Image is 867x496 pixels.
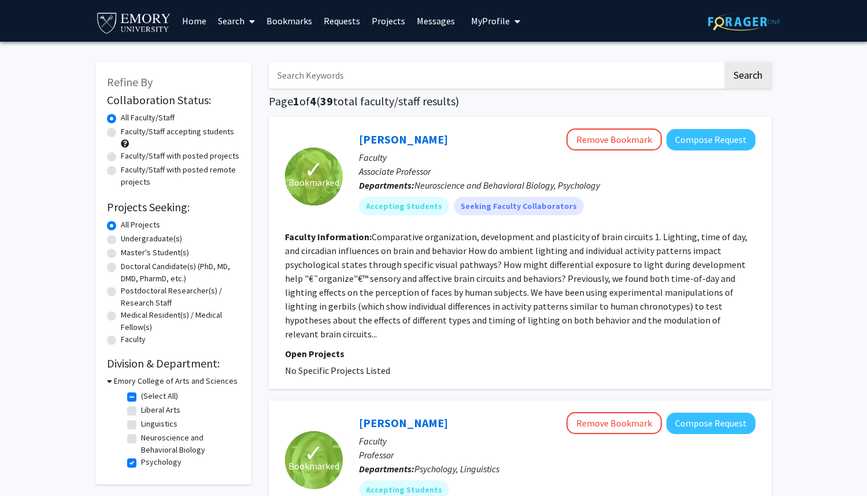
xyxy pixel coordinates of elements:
[454,197,584,215] mat-chip: Seeking Faculty Collaborators
[666,413,755,434] button: Compose Request to Lynne Nygaard
[121,285,240,309] label: Postdoctoral Researcher(s) / Research Staff
[288,459,339,473] span: Bookmarked
[212,1,261,41] a: Search
[366,1,411,41] a: Projects
[666,129,755,150] button: Compose Request to Hillary Rodman
[288,175,339,189] span: Bookmarked
[141,404,180,416] label: Liberal Arts
[141,456,181,468] label: Psychology
[121,333,146,346] label: Faculty
[121,260,240,285] label: Doctoral Candidate(s) (PhD, MD, DMD, PharmD, etc.)
[176,1,212,41] a: Home
[121,219,160,231] label: All Projects
[304,447,324,459] span: ✓
[359,416,448,430] a: [PERSON_NAME]
[121,150,239,162] label: Faculty/Staff with posted projects
[269,62,722,89] input: Search Keywords
[121,164,240,188] label: Faculty/Staff with posted remote projects
[121,309,240,333] label: Medical Resident(s) / Medical Fellow(s)
[285,231,747,340] fg-read-more: Comparative organization, development and plasticity of brain circuits 1. Lighting, time of day, ...
[141,390,178,402] label: (Select All)
[359,463,414,475] b: Departments:
[285,365,390,376] span: No Specific Projects Listed
[121,126,234,138] label: Faculty/Staff accepting students
[414,463,499,475] span: Psychology, Linguistics
[107,357,240,370] h2: Division & Department:
[320,94,333,108] span: 39
[9,444,49,487] iframe: Chat
[359,179,414,191] b: Departments:
[359,164,755,178] p: Associate Professor
[310,94,316,108] span: 4
[359,434,755,448] p: Faculty
[411,1,461,41] a: Messages
[269,94,772,108] h1: Page of ( total faculty/staff results)
[107,200,240,214] h2: Projects Seeking:
[471,15,510,27] span: My Profile
[414,179,600,191] span: Neuroscience and Behavioral Biology, Psychology
[121,247,189,259] label: Master's Student(s)
[293,94,299,108] span: 1
[285,231,372,243] b: Faculty Information:
[121,112,175,124] label: All Faculty/Staff
[359,132,448,146] a: [PERSON_NAME]
[708,13,780,31] img: ForagerOne Logo
[318,1,366,41] a: Requests
[114,375,238,387] h3: Emory College of Arts and Sciences
[141,432,237,456] label: Neuroscience and Behavioral Biology
[359,150,755,164] p: Faculty
[107,75,153,89] span: Refine By
[724,62,772,89] button: Search
[304,164,324,175] span: ✓
[95,9,172,35] img: Emory University Logo
[121,233,182,245] label: Undergraduate(s)
[566,128,662,150] button: Remove Bookmark
[107,93,240,107] h2: Collaboration Status:
[359,197,449,215] mat-chip: Accepting Students
[285,347,755,361] p: Open Projects
[359,448,755,462] p: Professor
[141,418,177,430] label: Linguistics
[261,1,318,41] a: Bookmarks
[566,412,662,434] button: Remove Bookmark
